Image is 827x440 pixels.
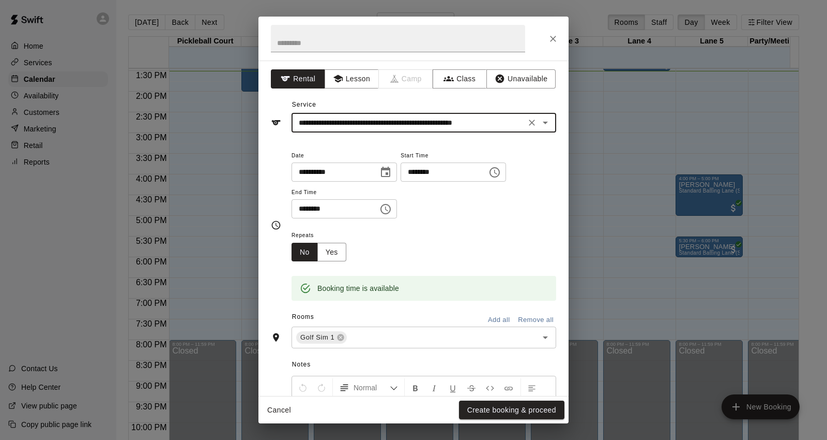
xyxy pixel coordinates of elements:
button: Unavailable [486,69,556,89]
button: Add all [482,312,515,328]
span: Start Time [401,149,506,163]
button: No [292,243,318,262]
button: Close [544,30,562,48]
button: Create booking & proceed [459,401,564,420]
button: Format Underline [444,378,462,397]
button: Undo [294,378,312,397]
span: Rooms [292,313,314,320]
button: Lesson [325,69,379,89]
button: Choose time, selected time is 2:00 PM [484,162,505,183]
div: outlined button group [292,243,346,262]
button: Insert Code [481,378,499,397]
button: Class [433,69,487,89]
button: Redo [313,378,330,397]
svg: Service [271,118,281,128]
button: Format Italics [425,378,443,397]
span: End Time [292,186,397,200]
svg: Timing [271,220,281,230]
button: Rental [271,69,325,89]
button: Formatting Options [335,378,402,397]
span: Golf Sim 1 [296,332,339,343]
div: Booking time is available [317,279,399,298]
button: Left Align [523,378,541,397]
button: Format Bold [407,378,424,397]
span: Camps can only be created in the Services page [379,69,433,89]
button: Remove all [515,312,556,328]
button: Open [538,330,553,345]
svg: Rooms [271,332,281,343]
button: Clear [525,115,539,130]
button: Open [538,115,553,130]
span: Normal [354,383,390,393]
button: Format Strikethrough [463,378,480,397]
span: Date [292,149,397,163]
button: Choose time, selected time is 2:30 PM [375,199,396,219]
span: Service [292,101,316,108]
span: Repeats [292,229,355,243]
button: Yes [317,243,346,262]
button: Choose date, selected date is Aug 11, 2025 [375,162,396,183]
div: Golf Sim 1 [296,331,347,344]
button: Insert Link [500,378,517,397]
span: Notes [292,357,556,373]
button: Cancel [263,401,296,420]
